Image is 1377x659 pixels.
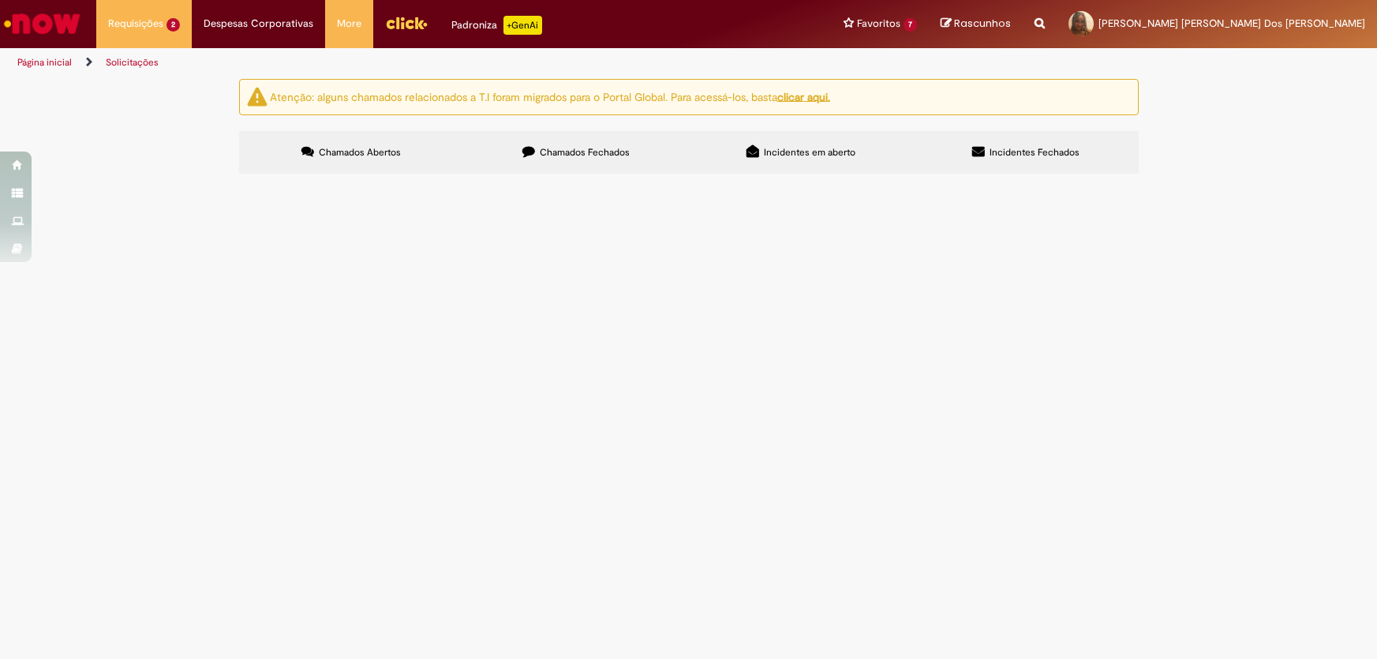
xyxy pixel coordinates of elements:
[337,16,361,32] span: More
[451,16,542,35] div: Padroniza
[1098,17,1365,30] span: [PERSON_NAME] [PERSON_NAME] Dos [PERSON_NAME]
[167,18,180,32] span: 2
[204,16,313,32] span: Despesas Corporativas
[385,11,428,35] img: click_logo_yellow_360x200.png
[990,146,1080,159] span: Incidentes Fechados
[12,48,906,77] ul: Trilhas de página
[904,18,917,32] span: 7
[17,56,72,69] a: Página inicial
[319,146,401,159] span: Chamados Abertos
[857,16,900,32] span: Favoritos
[106,56,159,69] a: Solicitações
[954,16,1011,31] span: Rascunhos
[941,17,1011,32] a: Rascunhos
[108,16,163,32] span: Requisições
[777,89,830,103] a: clicar aqui.
[2,8,83,39] img: ServiceNow
[503,16,542,35] p: +GenAi
[764,146,855,159] span: Incidentes em aberto
[270,89,830,103] ng-bind-html: Atenção: alguns chamados relacionados a T.I foram migrados para o Portal Global. Para acessá-los,...
[540,146,630,159] span: Chamados Fechados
